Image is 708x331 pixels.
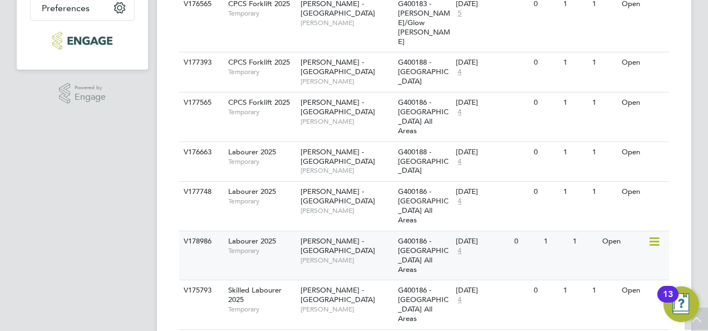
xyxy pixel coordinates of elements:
div: 1 [589,280,618,301]
span: [PERSON_NAME] - [GEOGRAPHIC_DATA] [301,285,375,304]
span: 4 [456,108,463,117]
div: 1 [570,231,599,252]
span: Temporary [228,108,295,116]
span: 5 [456,9,463,18]
span: G400188 - [GEOGRAPHIC_DATA] [398,147,449,176]
div: [DATE] [456,58,528,67]
div: 0 [531,182,560,202]
div: Open [619,280,667,301]
span: Temporary [228,246,295,255]
div: 1 [589,182,618,202]
div: 1 [560,93,589,113]
span: [PERSON_NAME] - [GEOGRAPHIC_DATA] [301,57,375,76]
span: Labourer 2025 [228,187,276,196]
span: [PERSON_NAME] [301,18,392,27]
span: G400186 - [GEOGRAPHIC_DATA] All Areas [398,285,449,323]
div: [DATE] [456,148,528,157]
span: G400186 - [GEOGRAPHIC_DATA] All Areas [398,187,449,225]
span: CPCS Forklift 2025 [228,57,290,67]
div: V177565 [181,93,220,113]
div: V178986 [181,231,220,252]
div: V177748 [181,182,220,202]
span: Temporary [228,305,295,314]
span: Labourer 2025 [228,236,276,246]
span: Preferences [42,3,90,13]
span: [PERSON_NAME] - [GEOGRAPHIC_DATA] [301,147,375,166]
div: Open [599,231,648,252]
div: 1 [589,142,618,163]
span: 4 [456,295,463,305]
span: [PERSON_NAME] [301,305,392,314]
span: [PERSON_NAME] - [GEOGRAPHIC_DATA] [301,187,375,206]
div: V175793 [181,280,220,301]
div: 0 [531,93,560,113]
button: Open Resource Center, 13 new notifications [663,286,699,322]
div: 0 [512,231,540,252]
div: V176663 [181,142,220,163]
div: 1 [560,142,589,163]
span: [PERSON_NAME] - [GEOGRAPHIC_DATA] [301,236,375,255]
a: Go to home page [30,32,135,50]
div: 13 [663,294,673,309]
div: Open [619,142,667,163]
span: [PERSON_NAME] [301,117,392,126]
div: 0 [531,142,560,163]
span: 4 [456,197,463,206]
span: 4 [456,157,463,167]
span: G400186 - [GEOGRAPHIC_DATA] All Areas [398,236,449,274]
div: [DATE] [456,237,509,246]
span: G400186 - [GEOGRAPHIC_DATA] All Areas [398,98,449,135]
span: 4 [456,67,463,77]
span: Engage [75,93,106,102]
span: Skilled Labourer 2025 [228,285,282,304]
span: [PERSON_NAME] [301,77,392,86]
div: [DATE] [456,98,528,108]
span: [PERSON_NAME] [301,206,392,215]
span: Temporary [228,197,295,206]
span: CPCS Forklift 2025 [228,98,290,107]
span: [PERSON_NAME] [301,166,392,175]
div: 0 [531,280,560,301]
span: Powered by [75,83,106,93]
div: Open [619,182,667,202]
div: 1 [589,52,618,73]
div: [DATE] [456,187,528,197]
img: peacerecruitment-logo-retina.png [52,32,112,50]
div: 0 [531,52,560,73]
span: [PERSON_NAME] [301,256,392,265]
div: 1 [560,182,589,202]
div: 1 [589,93,618,113]
div: Open [619,93,667,113]
span: 4 [456,246,463,256]
div: 1 [541,231,570,252]
span: Temporary [228,67,295,76]
div: 1 [560,280,589,301]
span: [PERSON_NAME] - [GEOGRAPHIC_DATA] [301,98,375,116]
div: Open [619,52,667,73]
span: Labourer 2025 [228,147,276,157]
span: Temporary [228,9,295,18]
div: V177393 [181,52,220,73]
span: G400188 - [GEOGRAPHIC_DATA] [398,57,449,86]
div: 1 [560,52,589,73]
span: Temporary [228,157,295,166]
a: Powered byEngage [59,83,106,104]
div: [DATE] [456,286,528,295]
